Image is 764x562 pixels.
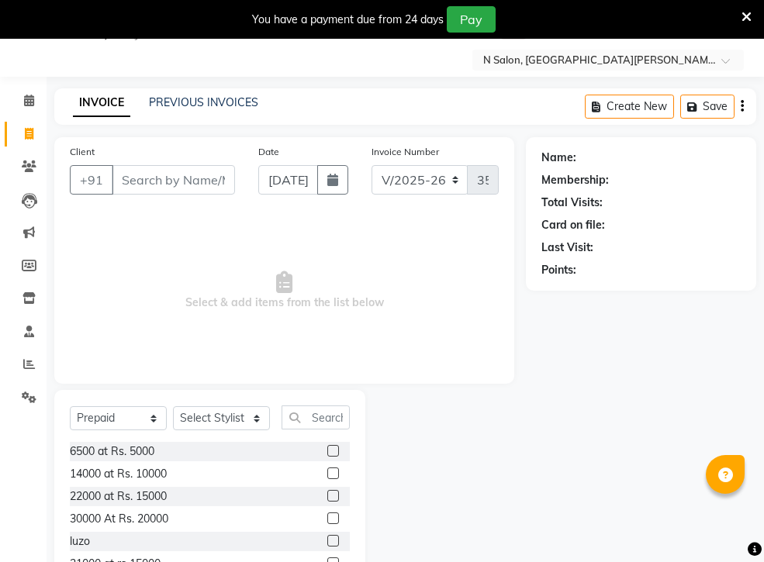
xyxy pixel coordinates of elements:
[70,533,90,550] div: luzo
[70,165,113,195] button: +91
[112,165,235,195] input: Search by Name/Mobile/Email/Code
[447,6,496,33] button: Pay
[541,150,576,166] div: Name:
[541,217,605,233] div: Card on file:
[372,145,439,159] label: Invoice Number
[541,262,576,278] div: Points:
[70,466,167,482] div: 14000 at Rs. 10000
[541,240,593,256] div: Last Visit:
[282,405,350,429] input: Search
[70,443,154,460] div: 6500 at Rs. 5000
[258,145,279,159] label: Date
[680,95,735,119] button: Save
[70,488,167,505] div: 22000 at Rs. 15000
[70,511,168,527] div: 30000 At Rs. 20000
[70,145,95,159] label: Client
[70,213,499,368] span: Select & add items from the list below
[541,195,603,211] div: Total Visits:
[252,12,444,28] div: You have a payment due from 24 days
[585,95,674,119] button: Create New
[149,95,258,109] a: PREVIOUS INVOICES
[73,89,130,117] a: INVOICE
[541,172,609,188] div: Membership:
